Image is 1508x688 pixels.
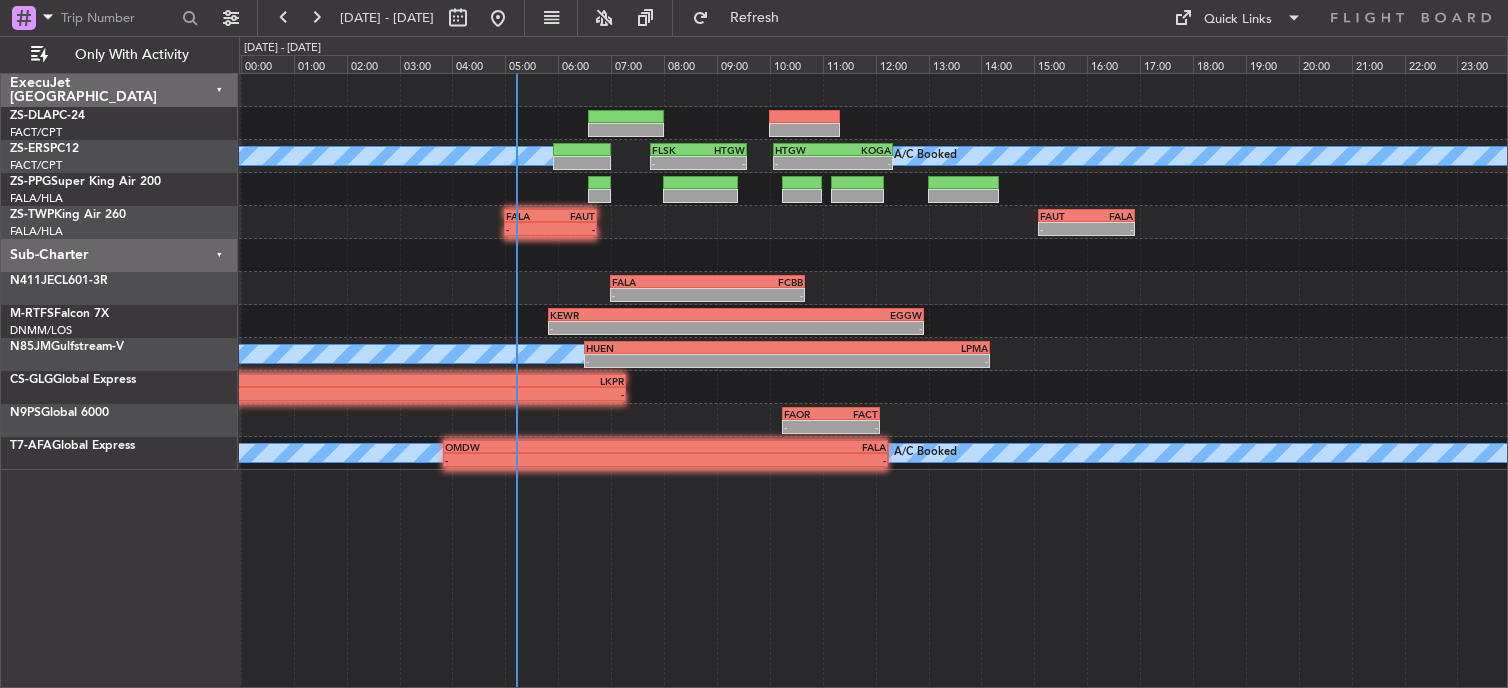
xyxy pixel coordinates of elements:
[10,176,51,188] span: ZS-PPG
[52,48,211,62] span: Only With Activity
[10,158,62,173] a: FACT/CPT
[551,223,596,235] div: -
[981,55,1034,73] div: 14:00
[10,224,63,239] a: FALA/HLA
[831,421,878,433] div: -
[1299,55,1352,73] div: 20:00
[10,374,53,386] span: CS-GLG
[10,407,41,419] span: N9PS
[707,289,802,301] div: -
[506,223,551,235] div: -
[551,210,596,222] div: FAUT
[506,210,551,222] div: FALA
[10,110,85,122] a: ZS-DLAPC-24
[1204,10,1272,30] div: Quick Links
[833,157,891,169] div: -
[550,309,736,321] div: KEWR
[505,55,558,73] div: 05:00
[10,308,109,320] a: M-RTFSFalcon 7X
[10,323,72,338] a: DNMM/LOS
[1140,55,1193,73] div: 17:00
[894,141,957,171] div: A/C Booked
[652,157,699,169] div: -
[10,176,161,188] a: ZS-PPGSuper King Air 200
[831,408,878,420] div: FACT
[876,55,929,73] div: 12:00
[1040,223,1087,235] div: -
[558,55,611,73] div: 06:00
[1086,223,1133,235] div: -
[10,407,109,419] a: N9PSGlobal 6000
[784,408,831,420] div: FAOR
[664,55,717,73] div: 08:00
[665,454,886,466] div: -
[736,322,922,334] div: -
[736,309,922,321] div: EGGW
[713,11,797,25] span: Refresh
[22,39,217,71] button: Only With Activity
[10,341,51,353] span: N85JM
[1246,55,1299,73] div: 19:00
[1405,55,1458,73] div: 22:00
[10,143,79,155] a: ZS-ERSPC12
[699,144,746,156] div: HTGW
[823,55,876,73] div: 11:00
[612,276,707,288] div: FALA
[1034,55,1087,73] div: 15:00
[347,55,400,73] div: 02:00
[10,125,62,140] a: FACT/CPT
[244,40,321,57] div: [DATE] - [DATE]
[1164,2,1312,34] button: Quick Links
[894,438,957,468] div: A/C Booked
[611,55,664,73] div: 07:00
[1086,210,1133,222] div: FALA
[707,276,802,288] div: FCBB
[1193,55,1246,73] div: 18:00
[10,440,52,452] span: T7-AFA
[10,341,124,353] a: N85JMGulfstream-V
[445,454,666,466] div: -
[787,355,988,367] div: -
[652,144,699,156] div: FLSK
[1352,55,1405,73] div: 21:00
[10,275,54,287] span: N411JE
[340,9,434,27] span: [DATE] - [DATE]
[770,55,823,73] div: 10:00
[10,209,54,221] span: ZS-TWP
[10,143,50,155] span: ZS-ERS
[10,440,135,452] a: T7-AFAGlobal Express
[10,275,108,287] a: N411JECL601-3R
[327,375,624,387] div: LKPR
[10,374,136,386] a: CS-GLGGlobal Express
[10,308,54,320] span: M-RTFS
[241,55,294,73] div: 00:00
[775,144,833,156] div: HTGW
[61,3,176,33] input: Trip Number
[784,421,831,433] div: -
[586,355,787,367] div: -
[665,441,886,453] div: FALA
[452,55,505,73] div: 04:00
[10,191,63,206] a: FALA/HLA
[717,55,770,73] div: 09:00
[833,144,891,156] div: KOGA
[775,157,833,169] div: -
[445,441,666,453] div: OMDW
[699,157,746,169] div: -
[1087,55,1140,73] div: 16:00
[1040,210,1087,222] div: FAUT
[10,110,52,122] span: ZS-DLA
[550,322,736,334] div: -
[612,289,707,301] div: -
[787,342,988,354] div: LPMA
[929,55,982,73] div: 13:00
[683,2,803,34] button: Refresh
[294,55,347,73] div: 01:00
[10,209,126,221] a: ZS-TWPKing Air 260
[400,55,453,73] div: 03:00
[586,342,787,354] div: HUEN
[327,388,624,400] div: -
